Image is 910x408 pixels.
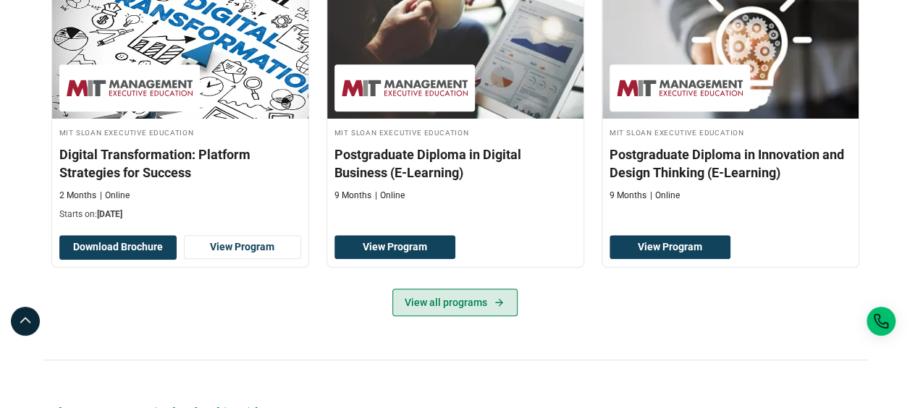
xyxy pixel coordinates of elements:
p: Online [100,189,130,201]
a: View Program [610,235,730,260]
h4: MIT Sloan Executive Education [334,126,576,138]
a: View Program [334,235,455,260]
h4: MIT Sloan Executive Education [59,126,301,138]
p: 9 Months [334,189,371,201]
h3: Postgraduate Diploma in Digital Business (E-Learning) [334,145,576,182]
a: View Program [184,235,301,260]
img: MIT Sloan Executive Education [342,72,468,104]
p: Online [650,189,680,201]
p: Online [375,189,405,201]
a: View all programs [392,289,518,316]
button: Download Brochure [59,235,177,260]
h3: Postgraduate Diploma in Innovation and Design Thinking (E-Learning) [610,145,851,182]
h3: Digital Transformation: Platform Strategies for Success [59,145,301,182]
img: MIT Sloan Executive Education [617,72,743,104]
p: Starts on: [59,208,301,221]
h4: MIT Sloan Executive Education [610,126,851,138]
span: [DATE] [97,209,122,219]
p: 2 Months [59,189,96,201]
p: 9 Months [610,189,646,201]
img: MIT Sloan Executive Education [67,72,193,104]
